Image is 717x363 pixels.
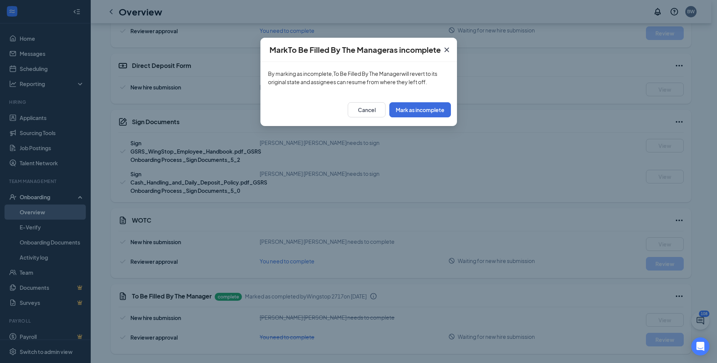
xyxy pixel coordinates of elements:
[268,70,437,85] span: By marking as incomplete, To Be Filled By The Manager will revert to its original state and assig...
[437,38,457,62] button: Close
[691,337,709,355] div: Open Intercom Messenger
[389,102,451,117] button: Mark as incomplete
[348,102,386,117] button: Cancel
[442,45,451,54] svg: Cross
[269,45,441,55] h4: Mark To Be Filled By The Manager as incomplete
